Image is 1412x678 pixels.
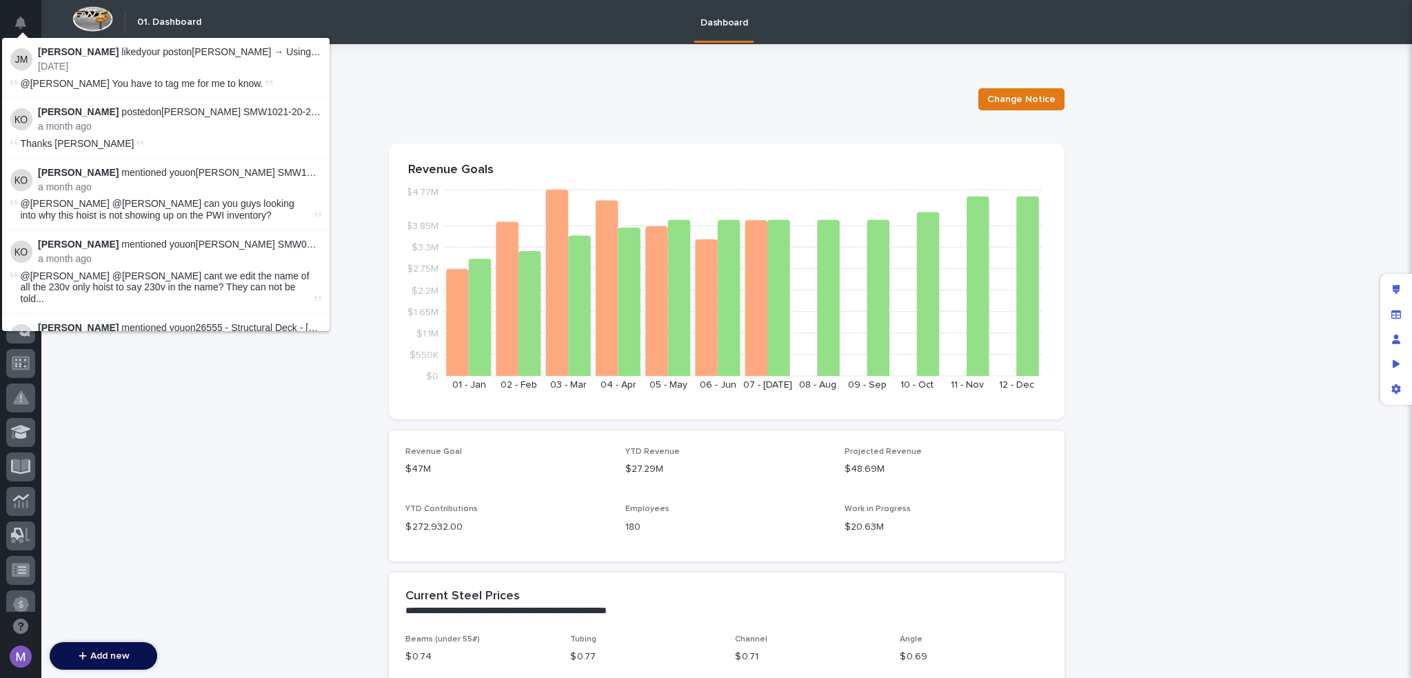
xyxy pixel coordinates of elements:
[28,236,39,247] img: 1736555164131-43832dd5-751b-4058-ba23-39d91318e5a0
[97,363,167,374] a: Powered byPylon
[21,198,294,221] span: @[PERSON_NAME] @[PERSON_NAME] can you guys looking into why this hoist is not showing up on the P...
[8,324,81,349] a: 📖Help Docs
[10,324,32,346] img: Kyle Miller
[452,380,486,390] text: 01 - Jan
[38,167,321,179] p: mentioned you on [PERSON_NAME] SMW1021-20-230V-3PH :
[848,380,887,390] text: 09 - Sep
[6,642,35,671] button: users-avatar
[122,272,150,283] span: [DATE]
[47,167,193,178] div: We're offline, we will be back soon!
[426,372,438,381] tspan: $0
[406,221,438,231] tspan: $3.85M
[14,54,251,77] p: Welcome 👋
[416,328,438,338] tspan: $1.1M
[405,520,609,535] p: $ 272,932.00
[987,92,1056,106] span: Change Notice
[47,153,226,167] div: Start new chat
[649,380,687,390] text: 05 - May
[999,380,1034,390] text: 12 - Dec
[412,286,438,295] tspan: $2.2M
[10,108,32,130] img: Ken Overmyer
[900,650,1048,664] p: $ 0.69
[1384,377,1409,401] div: App settings
[10,241,32,263] img: Ken Overmyer
[43,272,112,283] span: [PERSON_NAME]
[1384,277,1409,302] div: Edit layout
[405,462,609,477] p: $47M
[570,635,596,644] span: Tubing
[14,153,39,178] img: 1736555164131-43832dd5-751b-4058-ba23-39d91318e5a0
[501,380,537,390] text: 02 - Feb
[137,17,201,28] h2: 01. Dashboard
[234,157,251,174] button: Start new chat
[38,106,119,117] strong: [PERSON_NAME]
[14,222,36,244] img: Brittany
[845,520,1048,535] p: $20.63M
[14,77,251,99] p: How can we help?
[405,635,480,644] span: Beams (under 55#)
[137,363,167,374] span: Pylon
[900,380,934,390] text: 10 - Oct
[799,380,836,390] text: 08 - Aug
[1384,352,1409,377] div: Preview as
[410,350,438,359] tspan: $550K
[38,181,321,193] p: a month ago
[407,307,438,317] tspan: $1.65M
[214,198,251,215] button: See all
[38,46,321,58] p: liked your post on [PERSON_NAME] → Using GitHub Copilot Agents :
[114,235,119,246] span: •
[845,462,1048,477] p: $48.69M
[122,235,150,246] span: [DATE]
[38,106,321,118] p: posted on [PERSON_NAME] SMW1021-20-230V-3PH :
[17,17,35,39] div: Notifications
[38,61,321,72] p: [DATE]
[38,253,321,265] p: a month ago
[845,505,911,513] span: Work in Progress
[10,48,32,70] img: Jason Miller
[38,167,119,178] strong: [PERSON_NAME]
[735,635,767,644] span: Channel
[625,448,680,456] span: YTD Revenue
[625,505,669,513] span: Employees
[14,201,92,212] div: Past conversations
[625,462,829,477] p: $27.29M
[601,380,636,390] text: 04 - Apr
[900,635,922,644] span: Angle
[21,270,312,305] span: @[PERSON_NAME] @[PERSON_NAME] cant we edit the name of all the 230v only hoist to say 230v in the...
[405,448,462,456] span: Revenue Goal
[38,239,119,250] strong: [PERSON_NAME]
[6,8,35,37] button: Notifications
[38,322,119,333] strong: [PERSON_NAME]
[406,188,438,197] tspan: $4.77M
[21,78,263,89] span: @[PERSON_NAME] You have to tag me for me to know.
[10,169,32,191] img: Ken Overmyer
[408,163,1045,178] p: Revenue Goals
[38,322,321,334] p: mentioned you on 26555 - Structural Deck - [PERSON_NAME] Roofing Equipment And Supply LLC - Progr...
[21,138,134,149] span: Thanks [PERSON_NAME]
[625,520,829,535] p: 180
[114,272,119,283] span: •
[405,650,554,664] p: $ 0.74
[6,612,35,641] button: Open support chat
[1384,327,1409,352] div: Manage users
[14,331,25,342] div: 📖
[38,121,321,132] p: a month ago
[405,589,520,604] h2: Current Steel Prices
[1384,302,1409,327] div: Manage fields and data
[951,380,984,390] text: 11 - Nov
[407,264,438,274] tspan: $2.75M
[735,650,883,664] p: $ 0.71
[38,46,119,57] strong: [PERSON_NAME]
[36,110,228,125] input: Clear
[50,642,157,670] button: Add new
[570,650,718,664] p: $ 0.77
[43,235,112,246] span: [PERSON_NAME]
[14,13,41,41] img: Stacker
[405,505,478,513] span: YTD Contributions
[28,330,75,343] span: Help Docs
[14,259,36,281] img: Matthew Hall
[700,380,736,390] text: 06 - Jun
[38,239,321,250] p: mentioned you on [PERSON_NAME] SMW0524-20 :
[978,88,1065,110] button: Change Notice
[412,243,438,252] tspan: $3.3M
